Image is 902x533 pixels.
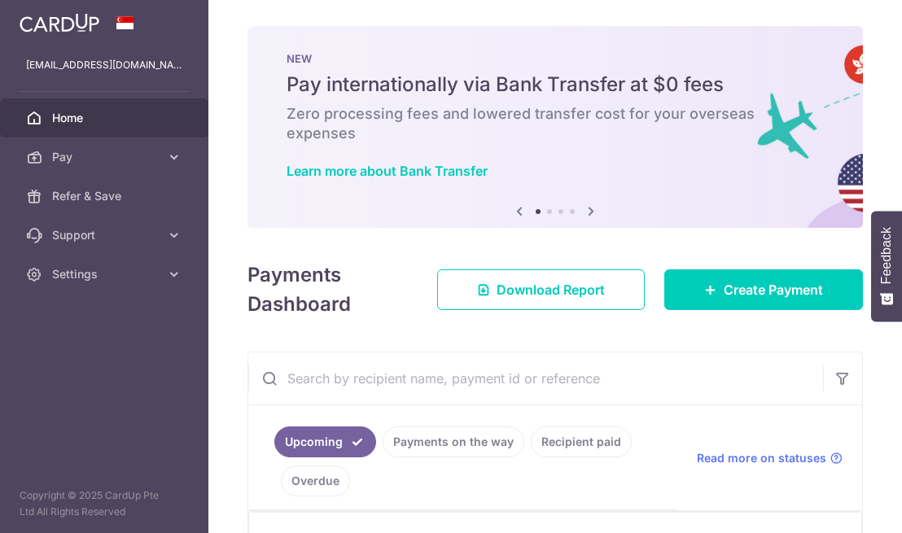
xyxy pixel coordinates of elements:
[497,280,605,299] span: Download Report
[287,52,824,65] p: NEW
[52,188,160,204] span: Refer & Save
[531,426,632,457] a: Recipient paid
[247,260,408,319] h4: Payments Dashboard
[26,57,182,73] p: [EMAIL_ADDRESS][DOMAIN_NAME]
[248,352,823,404] input: Search by recipient name, payment id or reference
[274,426,376,457] a: Upcoming
[52,266,160,282] span: Settings
[287,163,488,179] a: Learn more about Bank Transfer
[247,26,863,228] img: Bank transfer banner
[871,211,902,321] button: Feedback - Show survey
[383,426,524,457] a: Payments on the way
[697,450,843,466] a: Read more on statuses
[437,269,645,310] a: Download Report
[664,269,863,310] a: Create Payment
[287,72,824,98] h5: Pay internationally via Bank Transfer at $0 fees
[287,104,824,143] h6: Zero processing fees and lowered transfer cost for your overseas expenses
[52,110,160,126] span: Home
[724,280,823,299] span: Create Payment
[20,13,99,33] img: CardUp
[879,227,894,284] span: Feedback
[697,450,826,466] span: Read more on statuses
[52,227,160,243] span: Support
[52,149,160,165] span: Pay
[281,465,350,496] a: Overdue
